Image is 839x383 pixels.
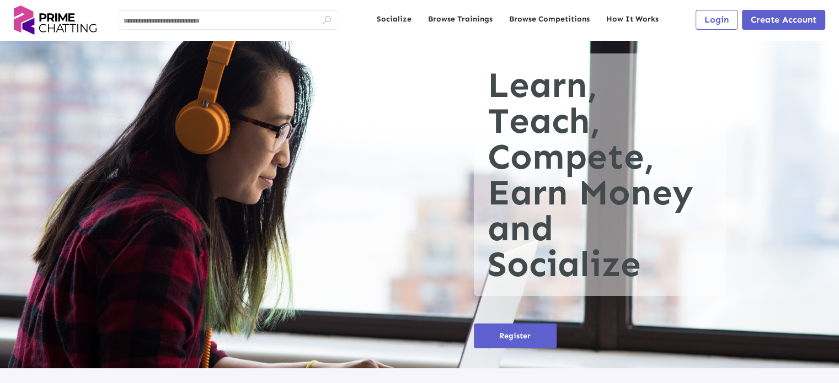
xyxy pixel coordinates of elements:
button: Create Account [742,10,825,30]
h1: Learn, Teach, Compete, Earn Money and Socialize [474,53,726,296]
button: Login [696,10,738,30]
span: Register [499,331,531,341]
img: logo [14,6,97,35]
a: How It Works [606,14,659,25]
button: Register [474,323,557,348]
a: Socialize [377,14,412,25]
span: Login [704,14,729,25]
span: Create Account [751,14,816,25]
a: Browse Competitions [509,14,590,25]
a: Browse Trainings [428,14,493,25]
